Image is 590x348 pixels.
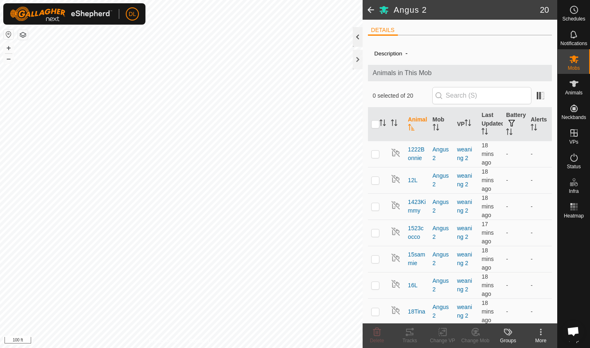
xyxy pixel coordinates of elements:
img: returning off [391,305,401,315]
td: - [527,141,552,167]
a: Open chat [562,320,584,342]
p-sorticon: Activate to sort [433,125,439,132]
div: Angus 2 [433,224,451,241]
img: returning off [391,148,401,158]
img: returning off [391,227,401,236]
div: Angus 2 [433,145,451,163]
p-sorticon: Activate to sort [531,125,537,132]
span: Delete [370,338,384,343]
p-sorticon: Activate to sort [481,129,488,136]
th: Battery [503,108,527,141]
span: 20 [540,4,549,16]
a: Privacy Policy [149,337,179,345]
a: weaning 2 [457,146,472,161]
a: weaning 2 [457,277,472,293]
span: 3 Sep 2025 at 2:46 am [481,247,494,271]
a: weaning 2 [457,304,472,319]
th: Last Updated [478,108,503,141]
p-sorticon: Activate to sort [506,130,513,136]
div: Change VP [426,337,459,344]
span: VPs [569,140,578,144]
th: Mob [429,108,454,141]
td: - [527,167,552,193]
img: returning off [391,174,401,184]
button: – [4,54,14,64]
span: - [402,46,411,60]
img: Gallagher Logo [10,7,112,21]
span: Mobs [568,66,580,71]
img: returning off [391,253,401,263]
td: - [527,298,552,325]
th: VP [454,108,478,141]
div: More [524,337,557,344]
td: - [503,167,527,193]
td: - [503,220,527,246]
span: 3 Sep 2025 at 2:46 am [481,195,494,218]
span: 1523cocco [408,224,426,241]
span: Infra [569,189,579,194]
span: 1423Kimmy [408,198,426,215]
a: Help [558,323,590,346]
div: Groups [492,337,524,344]
div: Angus 2 [433,198,451,215]
span: DL [129,10,136,18]
p-sorticon: Activate to sort [408,125,415,132]
span: Notifications [560,41,587,46]
td: - [503,272,527,298]
span: 12L [408,176,418,185]
span: 0 selected of 20 [373,92,432,100]
input: Search (S) [432,87,531,104]
a: weaning 2 [457,251,472,266]
div: Angus 2 [433,172,451,189]
th: Animal [405,108,429,141]
span: 1222Bonnie [408,145,426,163]
span: 18Tina [408,307,425,316]
p-sorticon: Activate to sort [391,121,397,127]
button: Map Layers [18,30,28,40]
span: Schedules [562,16,585,21]
td: - [527,220,552,246]
p-sorticon: Activate to sort [465,121,471,127]
div: Angus 2 [433,303,451,320]
td: - [527,246,552,272]
span: 3 Sep 2025 at 2:46 am [481,221,494,245]
a: weaning 2 [457,172,472,188]
span: 3 Sep 2025 at 2:45 am [481,142,494,166]
span: 15sammie [408,250,426,268]
span: Heatmap [564,213,584,218]
span: 3 Sep 2025 at 2:46 am [481,300,494,323]
a: weaning 2 [457,199,472,214]
a: Contact Us [189,337,213,345]
div: Change Mob [459,337,492,344]
div: Angus 2 [433,250,451,268]
span: Status [567,164,581,169]
h2: Angus 2 [394,5,540,15]
span: 3 Sep 2025 at 2:45 am [481,273,494,297]
p-sorticon: Activate to sort [379,121,386,127]
button: + [4,43,14,53]
li: DETAILS [368,26,398,36]
button: Reset Map [4,30,14,39]
span: 16L [408,281,418,290]
td: - [503,193,527,220]
label: Description [374,50,402,57]
span: Animals in This Mob [373,68,547,78]
span: Animals [565,90,583,95]
span: 3 Sep 2025 at 2:46 am [481,168,494,192]
th: Alerts [527,108,552,141]
td: - [527,193,552,220]
td: - [527,272,552,298]
td: - [503,298,527,325]
a: weaning 2 [457,225,472,240]
div: Angus 2 [433,277,451,294]
td: - [503,246,527,272]
div: Tracks [393,337,426,344]
td: - [503,141,527,167]
span: Neckbands [561,115,586,120]
img: returning off [391,200,401,210]
span: Help [569,338,579,343]
img: returning off [391,279,401,289]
